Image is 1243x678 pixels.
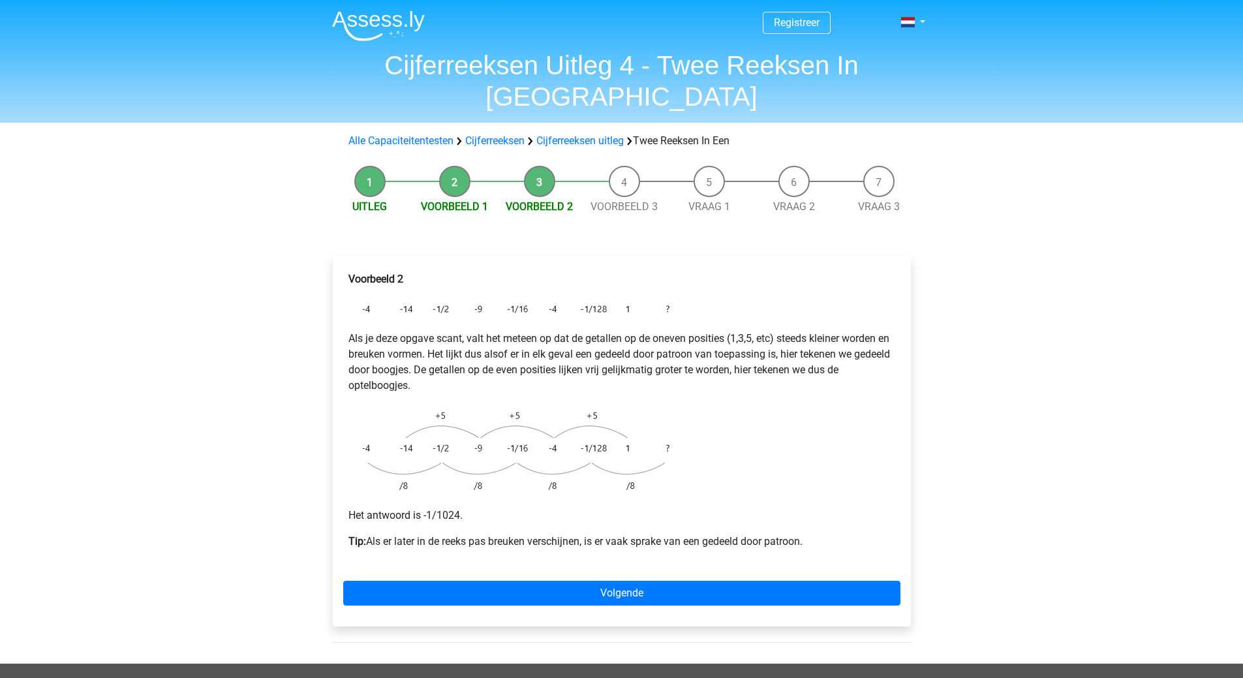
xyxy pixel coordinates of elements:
[348,273,403,285] b: Voorbeeld 2
[322,50,922,112] h1: Cijferreeksen Uitleg 4 - Twee Reeksen In [GEOGRAPHIC_DATA]
[348,404,675,497] img: Intertwinging_example_2_2.png
[348,508,895,523] p: Het antwoord is -1/1024.
[348,331,895,393] p: Als je deze opgave scant, valt het meteen op dat de getallen op de oneven posities (1,3,5, etc) s...
[506,200,573,213] a: Voorbeeld 2
[352,200,387,213] a: Uitleg
[591,200,658,213] a: Voorbeeld 3
[348,534,895,549] p: Als er later in de reeks pas breuken verschijnen, is er vaak sprake van een gedeeld door patroon.
[536,134,624,147] a: Cijferreeksen uitleg
[688,200,730,213] a: Vraag 1
[332,10,425,41] img: Assessly
[343,581,900,606] a: Volgende
[773,200,815,213] a: Vraag 2
[465,134,525,147] a: Cijferreeksen
[421,200,488,213] a: Voorbeeld 1
[774,16,820,29] a: Registreer
[343,133,900,149] div: Twee Reeksen In Een
[348,535,366,547] b: Tip:
[348,298,675,320] img: Intertwinging_example_2_1.png
[858,200,900,213] a: Vraag 3
[348,134,453,147] a: Alle Capaciteitentesten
